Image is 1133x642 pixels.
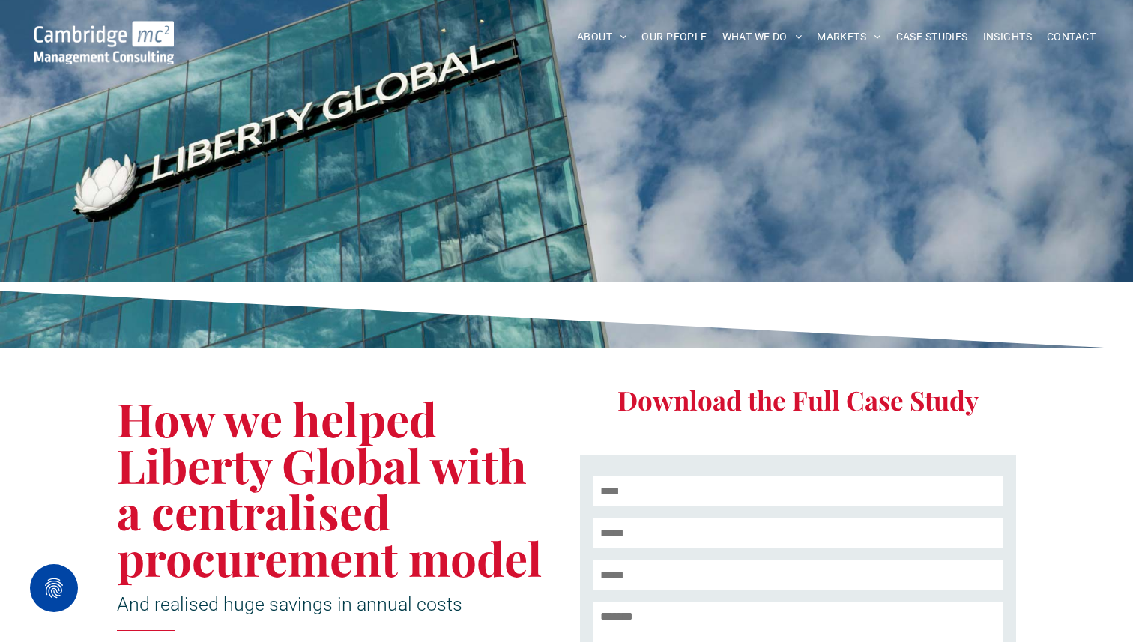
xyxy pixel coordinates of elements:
[34,21,174,64] img: Go to Homepage
[889,25,976,49] a: CASE STUDIES
[569,25,635,49] a: ABOUT
[117,387,542,589] span: How we helped Liberty Global with a centralised procurement model
[34,23,174,39] a: Your Business Transformed | Cambridge Management Consulting
[976,25,1039,49] a: INSIGHTS
[1039,25,1103,49] a: CONTACT
[715,25,810,49] a: WHAT WE DO
[809,25,888,49] a: MARKETS
[117,593,462,615] span: And realised huge savings in annual costs
[634,25,714,49] a: OUR PEOPLE
[617,382,979,417] span: Download the Full Case Study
